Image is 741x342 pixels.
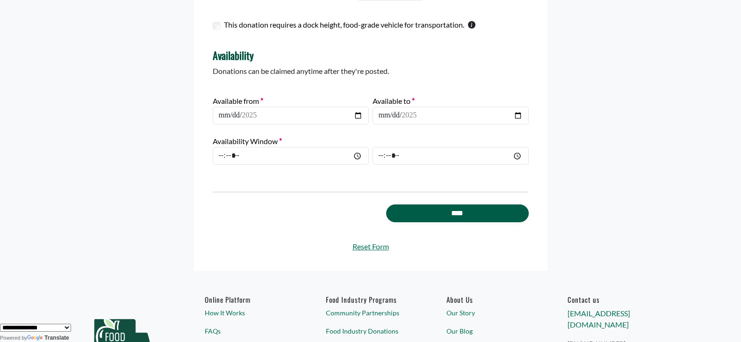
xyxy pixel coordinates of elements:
p: Donations can be claimed anytime after they're posted. [213,65,529,77]
a: Our Story [446,308,536,318]
a: About Us [446,295,536,304]
img: Google Translate [27,335,44,342]
label: Available from [213,95,263,107]
label: Available to [373,95,415,107]
h6: Food Industry Programs [326,295,415,304]
a: Community Partnerships [326,308,415,318]
a: How It Works [205,308,294,318]
h6: Contact us [568,295,657,304]
h6: Online Platform [205,295,294,304]
a: Reset Form [213,241,529,252]
label: Availability Window [213,136,282,147]
label: This donation requires a dock height, food-grade vehicle for transportation. [224,19,464,30]
a: [EMAIL_ADDRESS][DOMAIN_NAME] [568,309,630,329]
h4: Availability [213,49,529,61]
a: Translate [27,335,69,341]
svg: This checkbox should only be used by warehouses donating more than one pallet of product. [468,21,475,29]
